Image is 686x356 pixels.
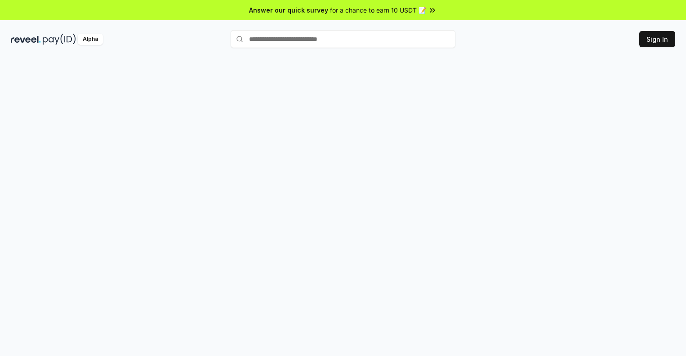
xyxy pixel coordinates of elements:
[43,34,76,45] img: pay_id
[78,34,103,45] div: Alpha
[11,34,41,45] img: reveel_dark
[249,5,328,15] span: Answer our quick survey
[639,31,675,47] button: Sign In
[330,5,426,15] span: for a chance to earn 10 USDT 📝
